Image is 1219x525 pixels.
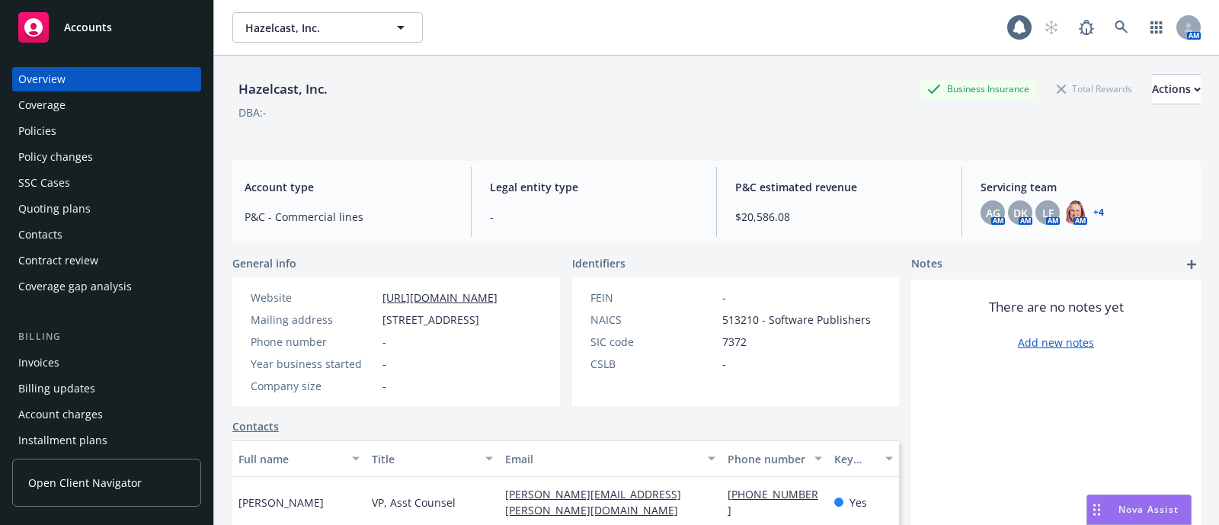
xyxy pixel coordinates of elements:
span: Notes [911,255,942,274]
button: Nova Assist [1086,495,1192,525]
div: Hazelcast, Inc. [232,79,334,99]
img: photo [1063,200,1087,225]
span: 7372 [722,334,747,350]
div: Title [372,451,476,467]
div: Coverage [18,93,66,117]
span: P&C - Commercial lines [245,209,453,225]
span: Legal entity type [490,179,698,195]
span: LF [1042,205,1054,221]
div: Quoting plans [18,197,91,221]
span: - [382,378,386,394]
div: Billing [12,329,201,344]
div: Policy changes [18,145,93,169]
span: DK [1013,205,1028,221]
div: Email [505,451,699,467]
a: Switch app [1141,12,1172,43]
span: - [490,209,698,225]
a: add [1182,255,1201,274]
button: Key contact [828,440,899,477]
button: Email [499,440,721,477]
div: Contract review [18,248,98,273]
span: [STREET_ADDRESS] [382,312,479,328]
a: Account charges [12,402,201,427]
a: [URL][DOMAIN_NAME] [382,290,498,305]
span: Open Client Navigator [28,475,142,491]
span: $20,586.08 [735,209,943,225]
span: - [722,356,726,372]
span: Servicing team [981,179,1189,195]
a: Start snowing [1036,12,1067,43]
button: Hazelcast, Inc. [232,12,423,43]
a: Coverage gap analysis [12,274,201,299]
span: AG [986,205,1000,221]
div: Coverage gap analysis [18,274,132,299]
div: Company size [251,378,376,394]
div: Business Insurance [920,79,1037,98]
a: Quoting plans [12,197,201,221]
span: Identifiers [572,255,625,271]
div: NAICS [590,312,716,328]
button: Phone number [721,440,828,477]
span: Nova Assist [1118,503,1179,516]
div: Actions [1152,75,1201,104]
span: [PERSON_NAME] [238,495,324,511]
span: - [382,356,386,372]
span: - [722,290,726,306]
a: Policy changes [12,145,201,169]
a: +4 [1093,208,1104,217]
button: Full name [232,440,366,477]
a: Contract review [12,248,201,273]
span: P&C estimated revenue [735,179,943,195]
a: Add new notes [1018,335,1094,351]
span: Hazelcast, Inc. [245,20,377,36]
div: Drag to move [1087,495,1106,524]
span: 513210 - Software Publishers [722,312,871,328]
a: Contacts [12,222,201,247]
a: SSC Cases [12,171,201,195]
div: Key contact [834,451,876,467]
a: Search [1106,12,1137,43]
a: Policies [12,119,201,143]
div: CSLB [590,356,716,372]
span: General info [232,255,296,271]
a: Report a Bug [1071,12,1102,43]
a: Billing updates [12,376,201,401]
div: Year business started [251,356,376,372]
div: Invoices [18,351,59,375]
span: VP, Asst Counsel [372,495,456,511]
span: There are no notes yet [989,298,1124,316]
div: Mailing address [251,312,376,328]
div: SSC Cases [18,171,70,195]
div: Phone number [251,334,376,350]
div: Phone number [728,451,805,467]
span: - [382,334,386,350]
a: Accounts [12,6,201,49]
a: Overview [12,67,201,91]
a: Contacts [232,418,279,434]
a: [PHONE_NUMBER] [728,487,818,517]
div: Installment plans [18,428,107,453]
div: Overview [18,67,66,91]
a: Invoices [12,351,201,375]
div: Website [251,290,376,306]
div: DBA: - [238,104,267,120]
div: Policies [18,119,56,143]
div: Account charges [18,402,103,427]
a: Installment plans [12,428,201,453]
div: Total Rewards [1049,79,1140,98]
span: Accounts [64,21,112,34]
span: Yes [849,495,867,511]
div: SIC code [590,334,716,350]
button: Title [366,440,499,477]
a: Coverage [12,93,201,117]
div: Billing updates [18,376,95,401]
div: Full name [238,451,343,467]
div: FEIN [590,290,716,306]
div: Contacts [18,222,62,247]
span: Account type [245,179,453,195]
button: Actions [1152,74,1201,104]
a: [PERSON_NAME][EMAIL_ADDRESS][PERSON_NAME][DOMAIN_NAME] [505,487,690,517]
